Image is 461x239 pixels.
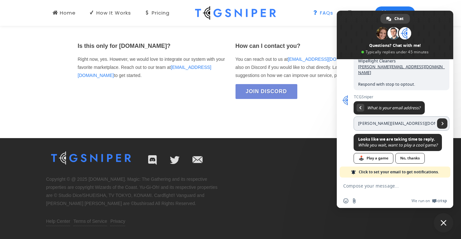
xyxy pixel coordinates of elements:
[188,169,206,204] i: [EMAIL_ADDRESS][DOMAIN_NAME]
[437,118,447,129] span: Send
[354,95,449,99] span: TCGSniper
[343,198,348,203] span: Insert an emoji
[412,198,447,203] a: We run onCrisp
[246,84,287,99] span: Join Discord
[354,153,393,164] div: Play a game
[358,156,364,161] span: 🕹️
[78,42,226,50] h4: Is this only for [DOMAIN_NAME]?
[437,198,447,203] span: Crisp
[188,151,206,169] a: [EMAIL_ADDRESS][DOMAIN_NAME]
[53,9,76,16] div: Home
[89,9,131,16] div: How It Works
[358,136,435,142] span: Looks like we are taking time to reply.
[434,213,453,233] div: Close chat
[145,9,170,16] div: Pricing
[367,105,420,111] span: What is your email address?
[352,198,357,203] span: Send a file
[395,153,425,164] div: No, thanks
[358,64,445,75] a: [PERSON_NAME][EMAIL_ADDRESS][DOMAIN_NAME]
[357,104,364,112] div: Return to message
[110,217,125,226] a: Privacy
[236,55,384,80] p: You can reach out to us at . We are also on Discord if you would like to chat directly. Lastly, i...
[394,14,403,24] span: Chat
[46,175,223,208] p: Copyright © @ 2025 [DOMAIN_NAME]. Magic: The Gathering and its respective properties are copyrigh...
[46,217,71,226] a: Help Center
[358,142,437,148] span: While you wait, want to play a cool game?
[288,57,365,62] a: [EMAIL_ADDRESS][DOMAIN_NAME]
[343,183,433,189] textarea: Compose your message...
[375,6,415,19] a: Sign Up
[236,42,384,50] h4: How can I contact you?
[347,9,368,16] div: Login
[381,9,409,16] div: Sign Up
[73,217,107,226] a: Terms of Service
[412,198,430,203] span: We run on
[354,116,435,131] input: Enter your email address...
[380,14,410,24] div: Chat
[359,167,439,178] span: Click to set your email to get notifications.
[78,55,226,80] p: Right now, yes. However, we would love to integrate our system with your favorite marketplace. Re...
[236,84,298,99] a: Join Discord
[313,9,333,16] div: FAQs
